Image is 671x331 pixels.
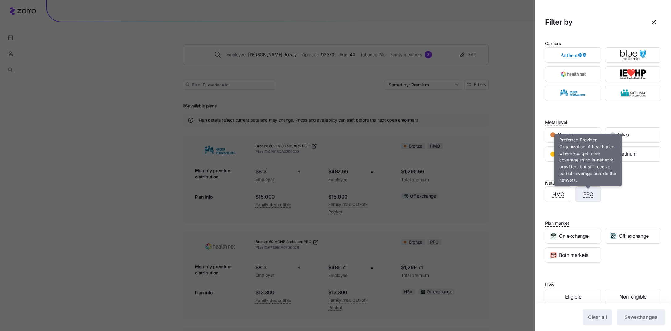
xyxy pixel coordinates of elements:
img: Inland Empire Health Plan [611,68,656,80]
span: Bronze [558,131,574,139]
span: Clear all [588,313,607,321]
span: Both markets [559,251,588,259]
span: HSA [545,281,554,287]
img: Health Net [551,68,596,80]
span: Platinum [618,150,636,158]
span: Save changes [624,313,657,321]
span: HMO [553,191,564,198]
button: Save changes [617,309,665,325]
span: Silver [618,131,630,139]
span: Off exchange [619,232,649,240]
span: On exchange [559,232,588,240]
img: Anthem [551,49,596,61]
span: PPO [583,191,593,198]
span: Gold [558,150,569,158]
span: Eligible [565,293,581,301]
div: Network type [545,180,573,186]
span: Plan market [545,220,569,226]
h1: Filter by [545,17,641,27]
span: Metal level [545,119,567,125]
img: Kaiser Permanente [551,87,596,99]
img: BlueShield of California [611,49,656,61]
div: Carriers [545,40,561,47]
button: Clear all [583,309,612,325]
span: Non-eligible [619,293,647,301]
img: Molina [611,87,656,99]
